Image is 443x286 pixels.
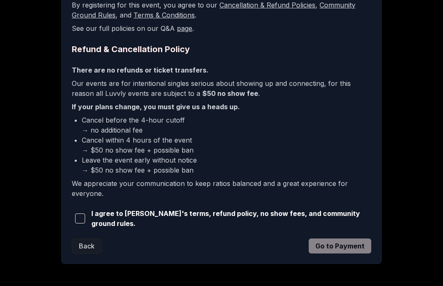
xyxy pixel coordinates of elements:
[202,89,258,98] b: $50 no show fee
[133,11,195,19] a: Terms & Conditions
[72,178,371,198] p: We appreciate your communication to keep ratios balanced and a great experience for everyone.
[82,155,371,175] li: Leave the event early without notice → $50 no show fee + possible ban
[219,1,315,9] a: Cancellation & Refund Policies
[82,135,371,155] li: Cancel within 4 hours of the event → $50 no show fee + possible ban
[177,24,192,33] a: page
[72,65,371,75] p: There are no refunds or ticket transfers.
[91,208,371,228] span: I agree to [PERSON_NAME]'s terms, refund policy, no show fees, and community ground rules.
[72,78,371,98] p: Our events are for intentional singles serious about showing up and connecting, for this reason a...
[72,23,371,33] p: See our full policies on our Q&A .
[72,102,371,112] p: If your plans change, you must give us a heads up.
[82,115,371,135] li: Cancel before the 4-hour cutoff → no additional fee
[72,43,371,55] h2: Refund & Cancellation Policy
[72,238,102,253] button: Back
